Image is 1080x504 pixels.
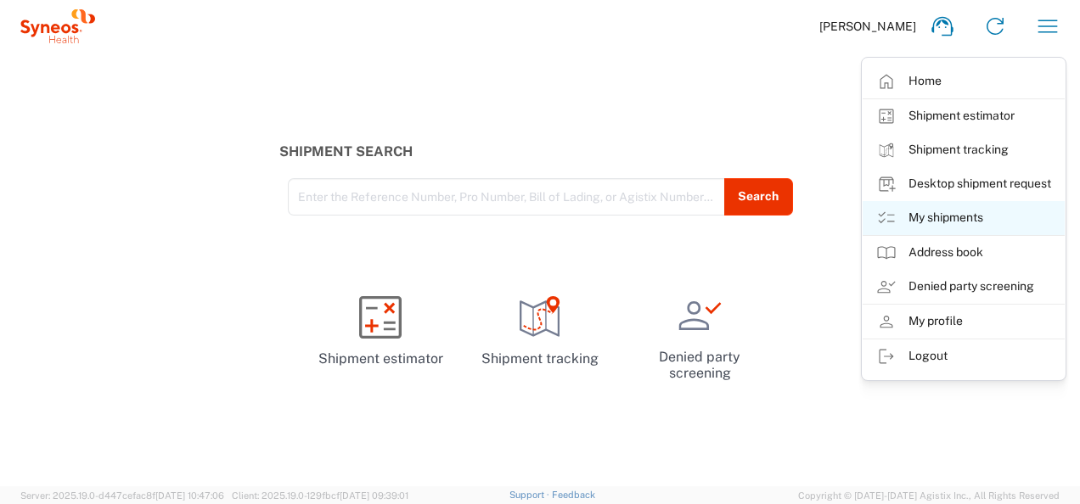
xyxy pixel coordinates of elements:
button: Search [724,178,793,216]
a: Shipment tracking [863,133,1065,167]
a: Shipment estimator [307,281,453,383]
a: Desktop shipment request [863,167,1065,201]
a: Logout [863,339,1065,373]
span: [PERSON_NAME] [819,19,916,34]
a: Denied party screening [863,270,1065,304]
span: [DATE] 10:47:06 [155,490,224,501]
a: Denied party screening [627,281,773,395]
a: Shipment tracking [467,281,613,383]
span: Copyright © [DATE]-[DATE] Agistix Inc., All Rights Reserved [798,488,1060,503]
a: Support [509,490,552,500]
a: Home [863,64,1065,98]
a: Shipment estimator [863,99,1065,133]
span: [DATE] 09:39:01 [340,490,408,501]
a: Feedback [552,490,595,500]
a: Address book [863,236,1065,270]
a: My profile [863,305,1065,339]
h3: Shipment Search [279,143,802,160]
span: Client: 2025.19.0-129fbcf [232,490,408,501]
span: Server: 2025.19.0-d447cefac8f [20,490,224,501]
a: My shipments [863,201,1065,235]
